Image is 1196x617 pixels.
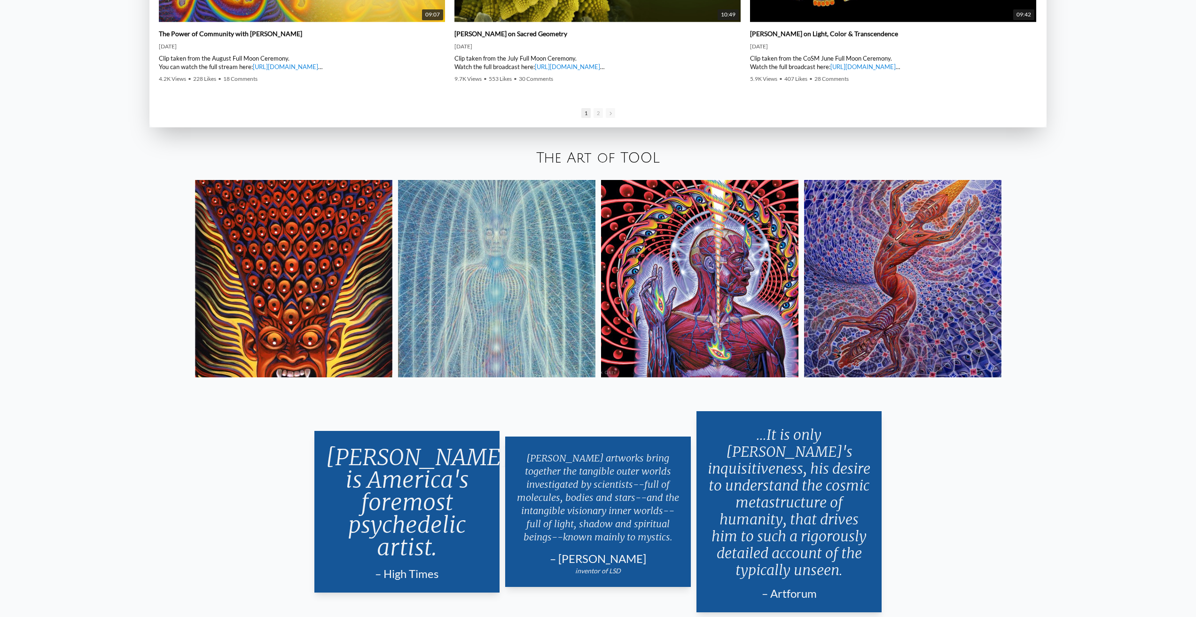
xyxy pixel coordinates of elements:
span: 1 [581,108,591,118]
p: [PERSON_NAME] is America's foremost psychedelic artist. [326,442,489,562]
span: • [779,75,782,82]
a: [URL][DOMAIN_NAME] [535,63,600,70]
a: [URL][DOMAIN_NAME] [830,63,896,70]
span: 228 Likes [193,75,216,82]
div: – [PERSON_NAME] [516,551,680,566]
div: – High Times [326,566,489,581]
span: • [188,75,191,82]
span: 5.9K Views [750,75,777,82]
div: [DATE] [454,43,741,50]
div: Clip taken from the July Full Moon Ceremony. Watch the full broadcast here: | [PERSON_NAME] | ► W... [454,54,741,71]
span: 407 Likes [784,75,807,82]
span: 10:49 [718,9,739,20]
span: • [809,75,813,82]
span: 09:07 [422,9,443,20]
a: [URL][DOMAIN_NAME] [253,63,318,70]
p: ...It is only [PERSON_NAME]'s inquisitiveness, his desire to understand the cosmic metastructure ... [708,422,871,582]
span: 9.7K Views [454,75,482,82]
a: The Power of Community with [PERSON_NAME] [159,30,302,38]
div: – Artforum [708,586,871,601]
span: 09:42 [1013,9,1034,20]
span: 553 Likes [489,75,512,82]
p: [PERSON_NAME] artworks bring together the tangible outer worlds investigated by scientists--full ... [516,448,680,547]
span: 28 Comments [814,75,849,82]
div: Clip taken from the August Full Moon Ceremony. You can watch the full stream here: | [PERSON_NAME... [159,54,445,71]
span: 2 [594,108,603,118]
span: 18 Comments [223,75,258,82]
span: • [514,75,517,82]
div: Clip taken from the CoSM June Full Moon Ceremony. Watch the full broadcast here: | [PERSON_NAME] ... [750,54,1036,71]
div: [DATE] [750,43,1036,50]
div: [DATE] [159,43,445,50]
span: • [484,75,487,82]
a: [PERSON_NAME] on Light, Color & Transcendence [750,30,898,38]
a: [PERSON_NAME] on Sacred Geometry [454,30,567,38]
span: 4.2K Views [159,75,186,82]
span: 30 Comments [519,75,553,82]
span: • [218,75,221,82]
a: The Art of TOOL [536,150,660,166]
em: inventor of LSD [575,567,621,575]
